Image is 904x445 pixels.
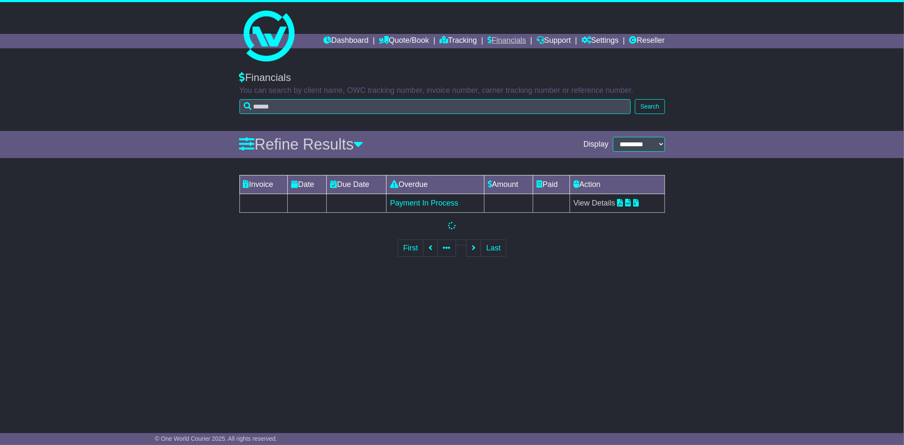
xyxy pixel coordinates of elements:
[533,175,570,194] td: Paid
[629,34,665,48] a: Reseller
[387,175,484,194] td: Overdue
[239,175,288,194] td: Invoice
[484,175,533,194] td: Amount
[570,175,665,194] td: Action
[573,199,615,207] a: View Details
[584,140,609,149] span: Display
[481,239,506,257] a: Last
[390,197,480,209] div: Payment In Process
[323,34,369,48] a: Dashboard
[439,34,477,48] a: Tracking
[398,239,423,257] a: First
[379,34,429,48] a: Quote/Book
[327,175,387,194] td: Due Date
[239,86,665,95] p: You can search by client name, OWC tracking number, invoice number, carrier tracking number or re...
[155,435,278,442] span: © One World Courier 2025. All rights reserved.
[288,175,327,194] td: Date
[239,136,364,153] a: Refine Results
[635,99,665,114] button: Search
[487,34,526,48] a: Financials
[239,72,665,84] div: Financials
[537,34,571,48] a: Support
[581,34,619,48] a: Settings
